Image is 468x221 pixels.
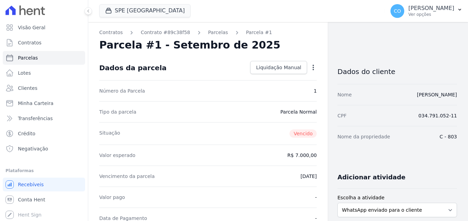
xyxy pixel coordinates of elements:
[337,112,346,119] dt: CPF
[99,108,136,115] dt: Tipo da parcela
[418,112,457,119] dd: 034.791.052-11
[18,196,45,203] span: Conta Hent
[99,4,191,17] button: SPE [GEOGRAPHIC_DATA]
[99,29,317,36] nav: Breadcrumb
[18,145,48,152] span: Negativação
[289,129,317,138] span: Vencido
[99,39,281,51] h2: Parcela #1 - Setembro de 2025
[337,173,405,181] h3: Adicionar atividade
[18,130,35,137] span: Crédito
[394,9,401,13] span: CO
[250,61,307,74] a: Liquidação Manual
[141,29,190,36] a: Contrato #89c38f58
[281,108,317,115] dd: Parcela Normal
[337,91,352,98] dt: Nome
[99,64,166,72] div: Dados da parcela
[208,29,228,36] a: Parcelas
[3,178,85,191] a: Recebíveis
[18,115,53,122] span: Transferências
[99,129,120,138] dt: Situação
[408,12,454,17] p: Ver opções
[18,39,41,46] span: Contratos
[18,85,37,92] span: Clientes
[3,81,85,95] a: Clientes
[440,133,457,140] dd: C - 803
[3,51,85,65] a: Parcelas
[3,193,85,207] a: Conta Hent
[417,92,457,97] a: [PERSON_NAME]
[385,1,468,21] button: CO [PERSON_NAME] Ver opções
[6,167,82,175] div: Plataformas
[18,70,31,76] span: Lotes
[256,64,301,71] span: Liquidação Manual
[3,112,85,125] a: Transferências
[3,21,85,34] a: Visão Geral
[337,194,457,201] label: Escolha a atividade
[315,194,317,201] dd: -
[408,5,454,12] p: [PERSON_NAME]
[287,152,317,159] dd: R$ 7.000,00
[99,194,125,201] dt: Valor pago
[18,24,45,31] span: Visão Geral
[99,173,155,180] dt: Vencimento da parcela
[314,87,317,94] dd: 1
[99,87,145,94] dt: Número da Parcela
[3,142,85,156] a: Negativação
[3,96,85,110] a: Minha Carteira
[99,29,123,36] a: Contratos
[337,67,457,76] h3: Dados do cliente
[3,127,85,140] a: Crédito
[18,54,38,61] span: Parcelas
[246,29,272,36] a: Parcela #1
[99,152,135,159] dt: Valor esperado
[337,133,390,140] dt: Nome da propriedade
[3,66,85,80] a: Lotes
[18,100,53,107] span: Minha Carteira
[3,36,85,50] a: Contratos
[301,173,317,180] dd: [DATE]
[18,181,44,188] span: Recebíveis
